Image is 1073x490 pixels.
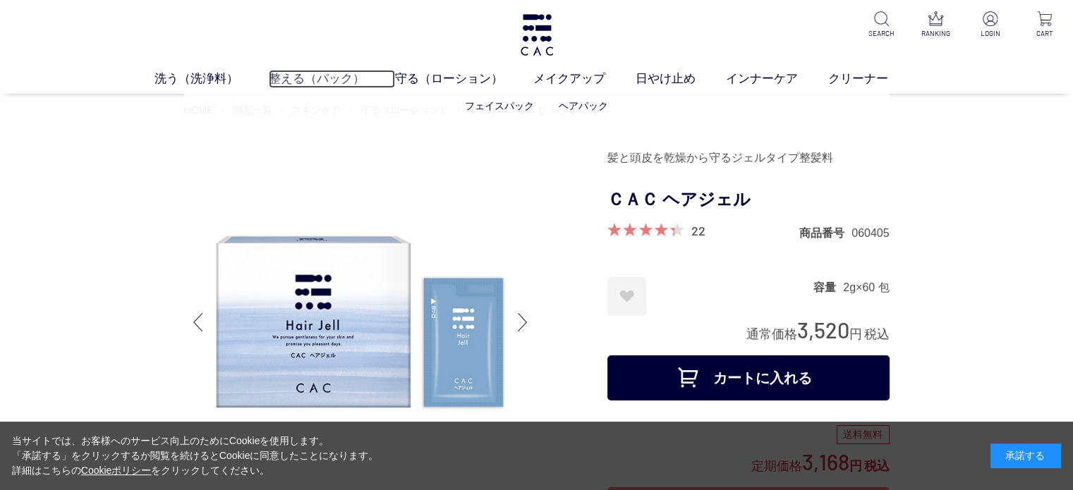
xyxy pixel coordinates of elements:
[559,100,608,111] a: ヘアパック
[851,226,889,240] dd: 060405
[154,70,269,88] a: 洗う（洗浄料）
[799,226,851,240] dt: 商品番号
[864,28,899,39] p: SEARCH
[919,11,953,39] a: RANKING
[465,100,534,111] a: フェイスパック
[973,11,1007,39] a: LOGIN
[519,14,555,56] img: logo
[919,28,953,39] p: RANKING
[864,327,890,341] span: 税込
[990,443,1061,468] div: 承諾する
[269,70,395,88] a: 整える（パック）
[746,327,797,341] span: 通常価格
[973,28,1007,39] p: LOGIN
[828,70,919,88] a: クリーナー
[81,465,152,476] a: Cookieポリシー
[864,11,899,39] a: SEARCH
[12,434,379,478] div: 当サイトでは、お客様へのサービス向上のためにCookieを使用します。 「承諾する」をクリックするか閲覧を続けるとCookieに同意したことになります。 詳細はこちらの をクリックしてください。
[813,280,843,295] dt: 容量
[1027,28,1062,39] p: CART
[607,355,890,400] button: カートに入れる
[395,70,533,88] a: 守る（ローション）
[1027,11,1062,39] a: CART
[607,146,890,170] div: 髪と頭皮を乾燥から守るジェルタイプ整髪料
[691,223,705,238] a: 22
[726,70,828,88] a: インナーケア
[636,70,726,88] a: 日やけ止め
[533,70,636,88] a: メイクアップ
[843,280,889,295] dd: 2g×60 包
[797,317,849,343] span: 3,520
[849,327,862,341] span: 円
[607,277,646,316] a: お気に入りに登録する
[607,184,890,216] h1: ＣＡＣ ヘアジェル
